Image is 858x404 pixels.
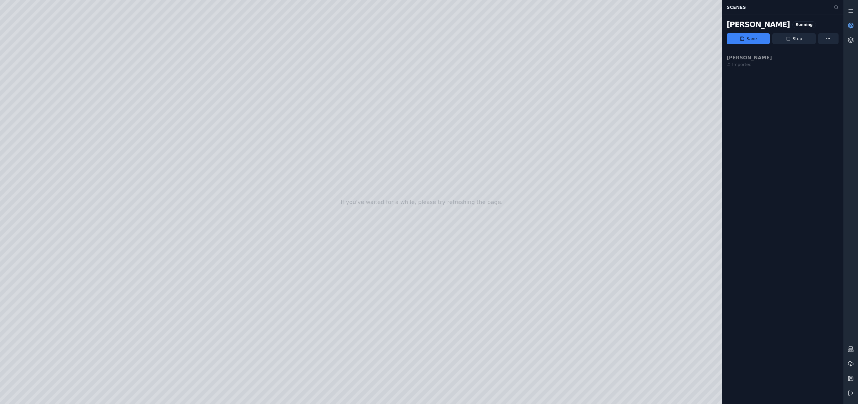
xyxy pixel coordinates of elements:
[723,2,830,13] div: Scenes
[772,33,815,44] button: Stop
[727,20,790,30] div: Santiago
[727,33,770,44] button: Save
[722,49,843,72] div: Stop or save the current scene before opening another one
[792,21,816,28] div: Running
